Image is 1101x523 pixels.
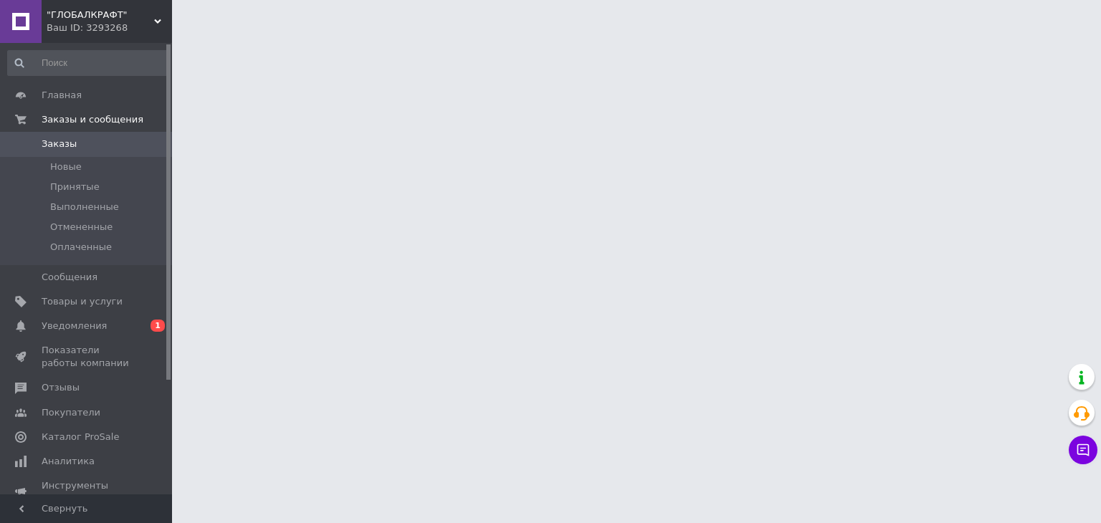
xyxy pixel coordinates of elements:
button: Чат с покупателем [1069,436,1097,464]
span: Заказы и сообщения [42,113,143,126]
span: Отмененные [50,221,113,234]
div: Ваш ID: 3293268 [47,21,172,34]
span: Товары и услуги [42,295,123,308]
span: Уведомления [42,320,107,332]
input: Поиск [7,50,169,76]
span: 1 [151,320,165,332]
span: Аналитика [42,455,95,468]
span: Новые [50,160,82,173]
span: Инструменты вебмастера и SEO [42,479,133,505]
span: Покупатели [42,406,100,419]
span: Каталог ProSale [42,431,119,443]
span: Главная [42,89,82,102]
span: Принятые [50,181,100,193]
span: Выполненные [50,201,119,213]
span: Показатели работы компании [42,344,133,370]
span: Заказы [42,138,77,150]
span: "ГЛОБАЛКРАФТ" [47,9,154,21]
span: Сообщения [42,271,97,284]
span: Отзывы [42,381,80,394]
span: Оплаченные [50,241,112,254]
